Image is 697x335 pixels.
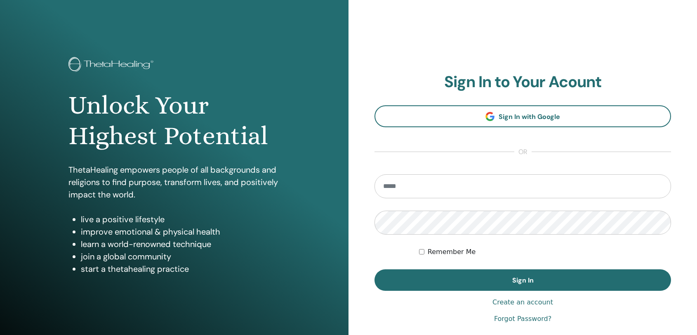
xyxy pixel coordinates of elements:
[81,250,280,263] li: join a global community
[81,263,280,275] li: start a thetahealing practice
[492,297,553,307] a: Create an account
[81,238,280,250] li: learn a world-renowned technique
[68,164,280,201] p: ThetaHealing empowers people of all backgrounds and religions to find purpose, transform lives, a...
[428,247,476,257] label: Remember Me
[499,112,560,121] span: Sign In with Google
[68,90,280,152] h1: Unlock Your Highest Potential
[419,247,671,257] div: Keep me authenticated indefinitely or until I manually logout
[374,73,671,92] h2: Sign In to Your Acount
[81,226,280,238] li: improve emotional & physical health
[374,105,671,127] a: Sign In with Google
[512,276,534,285] span: Sign In
[514,147,532,157] span: or
[494,314,551,324] a: Forgot Password?
[81,213,280,226] li: live a positive lifestyle
[374,269,671,291] button: Sign In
